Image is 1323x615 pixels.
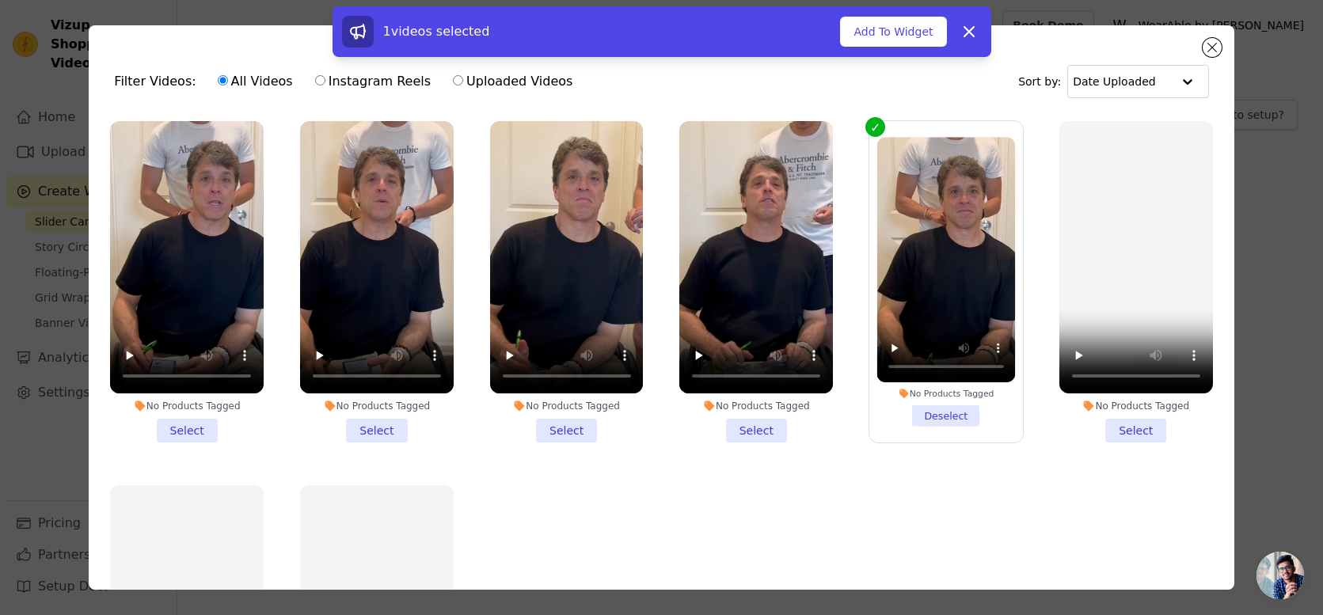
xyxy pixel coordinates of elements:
div: No Products Tagged [490,400,644,412]
div: No Products Tagged [300,400,454,412]
label: Uploaded Videos [452,71,573,92]
div: No Products Tagged [877,388,1015,399]
div: Sort by: [1018,65,1209,98]
div: No Products Tagged [1059,400,1213,412]
button: Add To Widget [840,17,946,47]
label: Instagram Reels [314,71,431,92]
div: Filter Videos: [114,63,581,100]
a: Öppna chatt [1256,552,1304,599]
div: No Products Tagged [679,400,833,412]
span: 1 videos selected [383,24,490,39]
label: All Videos [217,71,294,92]
div: No Products Tagged [110,400,264,412]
